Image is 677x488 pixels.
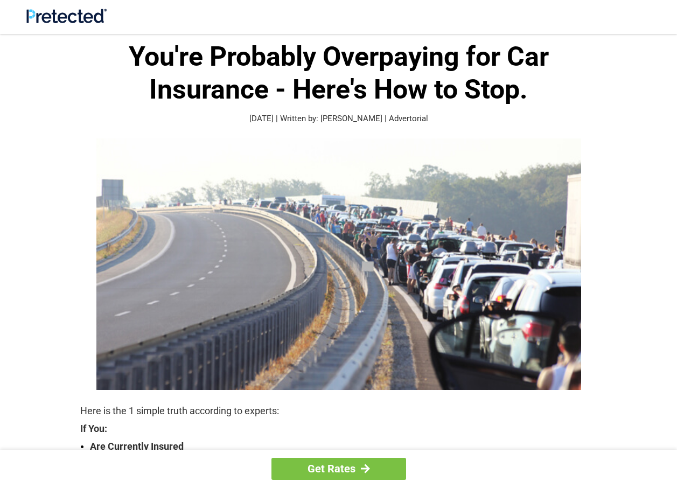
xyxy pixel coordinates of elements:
a: Get Rates [271,458,406,480]
strong: Are Currently Insured [90,439,597,454]
a: Site Logo [26,15,107,25]
p: Here is the 1 simple truth according to experts: [80,403,597,419]
h1: You're Probably Overpaying for Car Insurance - Here's How to Stop. [80,40,597,106]
strong: If You: [80,424,597,434]
img: Site Logo [26,9,107,23]
p: [DATE] | Written by: [PERSON_NAME] | Advertorial [80,113,597,125]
